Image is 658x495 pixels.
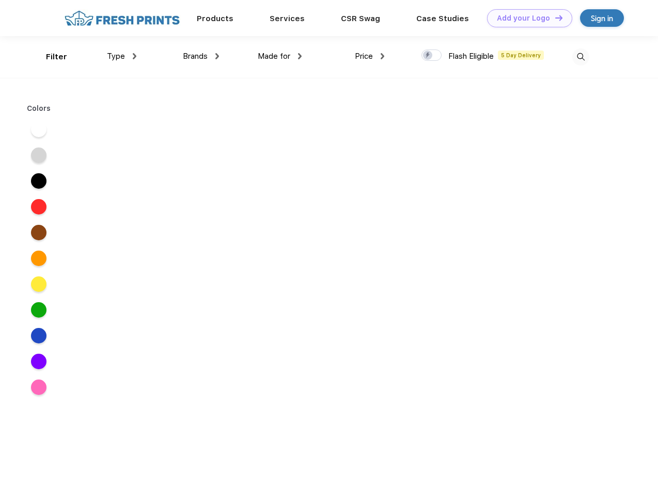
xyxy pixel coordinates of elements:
div: Colors [19,103,59,114]
a: Services [270,14,305,23]
div: Filter [46,51,67,63]
img: dropdown.png [298,53,302,59]
img: desktop_search.svg [572,48,589,65]
span: Brands [183,52,208,61]
a: Products [197,14,233,23]
span: Type [107,52,125,61]
img: dropdown.png [381,53,384,59]
span: Flash Eligible [448,52,494,61]
span: Made for [258,52,290,61]
img: dropdown.png [215,53,219,59]
span: 5 Day Delivery [498,51,544,60]
img: DT [555,15,562,21]
div: Sign in [591,12,613,24]
a: CSR Swag [341,14,380,23]
span: Price [355,52,373,61]
div: Add your Logo [497,14,550,23]
img: fo%20logo%202.webp [61,9,183,27]
a: Sign in [580,9,624,27]
img: dropdown.png [133,53,136,59]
